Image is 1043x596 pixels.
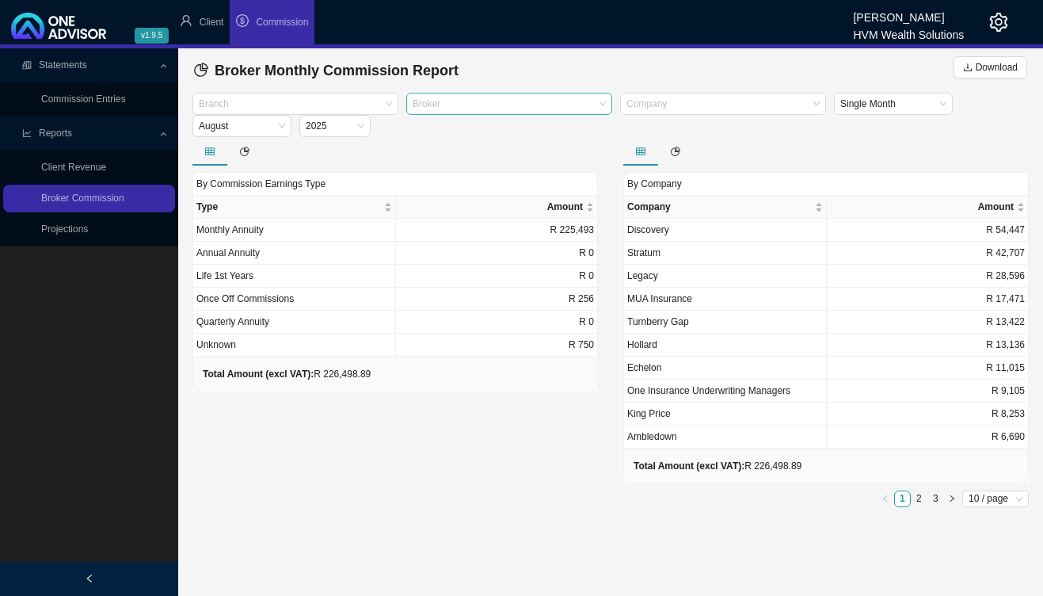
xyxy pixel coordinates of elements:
span: Hollard [627,339,657,350]
span: v1.9.5 [135,28,169,44]
span: One Insurance Underwriting Managers [627,385,790,396]
li: 3 [927,491,944,507]
li: Next Page [944,491,961,507]
td: R 0 [396,265,599,288]
span: August [199,116,285,136]
span: Unknown [196,339,236,350]
b: Total Amount (excl VAT): [203,369,314,380]
span: Company [627,199,812,215]
span: Once Off Commissions [196,293,294,304]
td: R 13,136 [827,334,1030,357]
span: 10 / page [969,491,1022,506]
span: 2025 [306,116,364,136]
span: Annual Annuity [196,247,260,258]
td: R 54,447 [827,219,1030,242]
span: Monthly Annuity [196,224,264,235]
span: setting [989,13,1008,32]
img: 2df55531c6924b55f21c4cf5d4484680-logo-light.svg [11,13,106,39]
span: Single Month [840,94,946,114]
span: Amount [830,199,1014,215]
td: R 9,105 [827,380,1030,403]
div: [PERSON_NAME] [853,4,964,21]
span: table [205,147,215,156]
span: line-chart [22,128,32,138]
li: 1 [894,491,911,507]
td: R 225,493 [396,219,599,242]
a: Commission Entries [41,94,126,105]
li: 2 [911,491,927,507]
div: R 226,498.89 [203,366,371,382]
li: Previous Page [877,491,894,507]
a: 3 [928,491,943,506]
div: R 226,498.89 [634,458,801,474]
span: Stratum [627,247,660,258]
span: Type [196,199,381,215]
td: R 256 [396,288,599,311]
a: 2 [912,491,927,506]
td: R 13,422 [827,311,1030,334]
td: R 8,253 [827,403,1030,426]
td: R 0 [396,311,599,334]
span: MUA Insurance [627,293,692,304]
span: pie-chart [194,63,208,77]
span: Amount [399,199,584,215]
span: Ambledown [627,431,677,442]
th: Company [624,196,827,219]
span: Life 1st Years [196,270,253,281]
a: 1 [895,491,910,506]
span: Legacy [627,270,658,281]
div: By Company [623,172,1029,195]
button: Download [954,56,1027,78]
span: Client [200,17,224,28]
span: pie-chart [671,147,680,156]
span: left [85,574,94,583]
td: R 11,015 [827,357,1030,380]
span: Turnberry Gap [627,316,689,327]
a: Client Revenue [41,162,106,173]
span: Broker Monthly Commission Report [215,63,459,78]
div: Page Size [962,491,1029,507]
div: By Commission Earnings Type [192,172,598,195]
span: Reports [39,128,72,139]
span: Statements [39,59,87,71]
th: Amount [827,196,1030,219]
button: right [944,491,961,507]
td: R 28,596 [827,265,1030,288]
span: user [180,14,192,27]
span: left [881,495,889,502]
span: King Price [627,408,671,419]
span: dollar [236,14,249,27]
th: Amount [396,196,599,219]
button: left [877,491,894,507]
th: Type [193,196,396,219]
td: R 17,471 [827,288,1030,311]
span: download [963,63,973,72]
td: R 6,690 [827,426,1030,449]
td: R 42,707 [827,242,1030,265]
a: Projections [41,223,88,235]
span: Download [976,59,1018,75]
span: reconciliation [22,60,32,70]
a: Broker Commission [41,193,124,204]
span: right [948,495,956,502]
span: table [636,147,645,156]
span: pie-chart [240,147,249,156]
span: Quarterly Annuity [196,316,269,327]
span: Echelon [627,362,661,373]
div: HVM Wealth Solutions [853,21,964,39]
b: Total Amount (excl VAT): [634,460,744,472]
span: Commission [256,17,308,28]
td: R 750 [396,334,599,357]
td: R 0 [396,242,599,265]
span: Discovery [627,224,669,235]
